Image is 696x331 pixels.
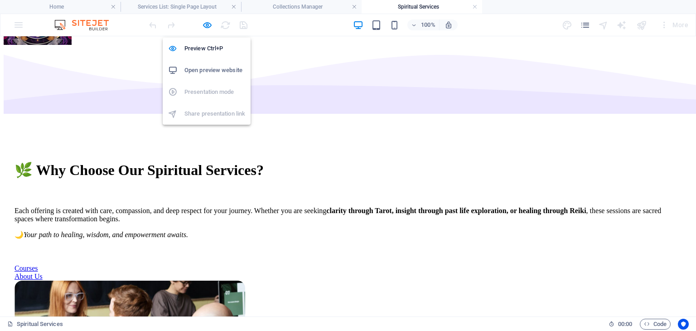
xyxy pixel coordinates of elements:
[184,43,245,54] h6: Preview Ctrl+P
[580,20,590,30] i: Pages (Ctrl+Alt+S)
[14,170,681,187] p: Each offering is created with care, compassion, and deep respect for your journey. Whether you ar...
[407,19,440,30] button: 100%
[121,2,241,12] h4: Services List: Single Page Layout
[14,194,681,203] p: 🌙
[421,19,435,30] h6: 100%
[241,2,362,12] h4: Collections Manager
[24,195,188,202] em: Your path to healing, wisdom, and empowerment awaits.
[7,319,63,330] a: Click to cancel selection. Double-click to open Pages
[445,21,453,29] i: On resize automatically adjust zoom level to fit chosen device.
[644,319,667,330] span: Code
[580,19,591,30] button: pages
[14,236,43,244] a: About Us
[14,228,38,236] a: Courses
[362,2,482,12] h4: Spiritual Services
[184,65,245,76] h6: Open preview website
[678,319,689,330] button: Usercentrics
[640,319,671,330] button: Code
[624,321,626,327] span: :
[326,170,586,178] strong: clarity through Tarot, insight through past life exploration, or healing through Reiki
[609,319,633,330] h6: Session time
[618,319,632,330] span: 00 00
[52,19,120,30] img: Editor Logo
[14,125,681,142] h1: 🌿 Why Choose Our Spiritual Services?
